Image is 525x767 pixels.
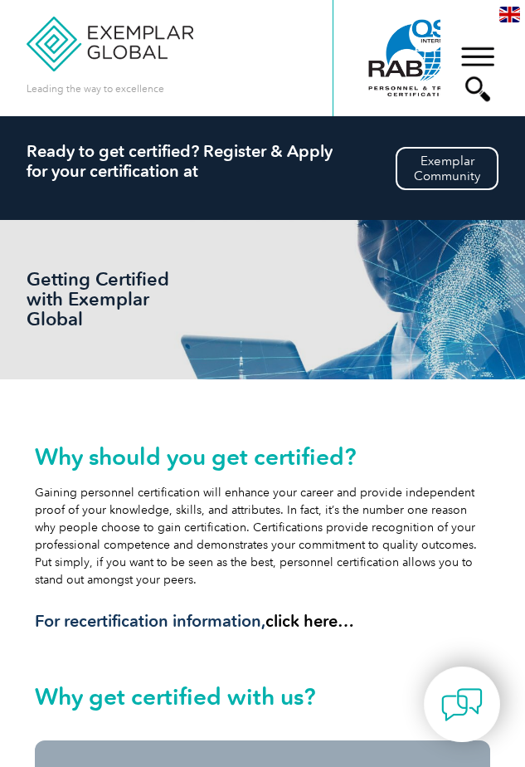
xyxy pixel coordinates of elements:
[27,141,499,181] h2: Ready to get certified? Register & Apply for your certification at
[27,80,164,98] p: Leading the way to excellence
[35,443,491,470] h2: Why should you get certified?
[396,147,498,190] a: ExemplarCommunity
[27,270,192,330] h1: Getting Certified with Exemplar Global
[35,611,491,632] h3: For recertification information,
[265,611,354,631] a: click here…
[35,683,491,710] h2: Why get certified with us?
[441,684,483,725] img: contact-chat.png
[499,7,520,22] img: en
[35,443,491,632] div: Gaining personnel certification will enhance your career and provide independent proof of your kn...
